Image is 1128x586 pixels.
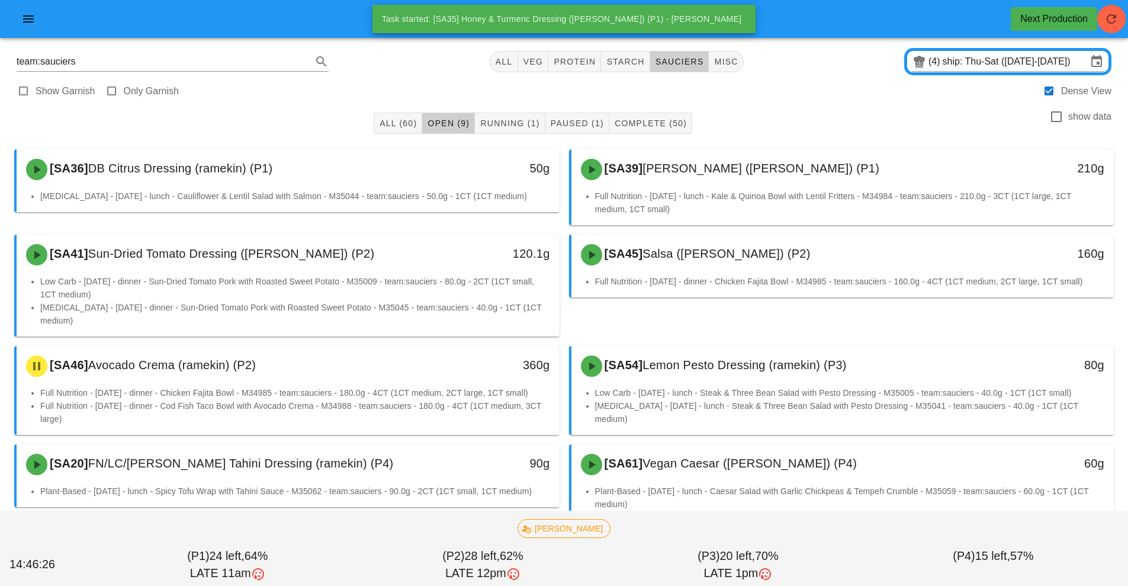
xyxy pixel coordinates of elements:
[47,247,88,260] span: [SA41]
[88,358,256,372] span: Avocado Crema (ramekin) (P2)
[429,454,549,473] div: 90g
[429,159,549,178] div: 50g
[602,457,643,470] span: [SA61]
[427,119,470,128] span: Open (9)
[606,57,644,66] span: starch
[601,51,650,72] button: starch
[975,549,1010,562] span: 15 left,
[358,565,608,582] div: LATE 12pm
[613,565,863,582] div: LATE 1pm
[490,51,518,72] button: All
[88,162,273,175] span: DB Citrus Dressing (ramekin) (P1)
[298,55,312,69] button: Clear Search
[550,119,604,128] span: Paused (1)
[47,457,88,470] span: [SA20]
[475,113,545,134] button: Running (1)
[429,356,549,374] div: 360g
[355,545,610,585] div: (P2) 62%
[465,549,500,562] span: 28 left,
[984,159,1104,178] div: 210g
[602,162,643,175] span: [SA39]
[379,119,417,128] span: All (60)
[209,549,244,562] span: 24 left,
[124,85,179,97] label: Only Garnish
[1020,12,1088,26] div: Next Production
[609,113,692,134] button: Complete (50)
[40,386,550,399] li: Full Nutrition - [DATE] - dinner - Chicken Fajita Bowl - M34985 - team:sauciers - 180.0g - 4CT (1...
[88,457,394,470] span: FN/LC/[PERSON_NAME] Tahini Dressing (ramekin) (P4)
[655,57,704,66] span: sauciers
[40,301,550,327] li: [MEDICAL_DATA] - [DATE] - dinner - Sun-Dried Tomato Pork with Roasted Sweet Potato - M35045 - tea...
[480,119,539,128] span: Running (1)
[429,244,549,263] div: 120.1g
[984,454,1104,473] div: 60g
[523,57,544,66] span: veg
[984,244,1104,263] div: 160g
[595,485,1105,511] li: Plant-Based - [DATE] - lunch - Caesar Salad with Garlic Chickpeas & Tempeh Crumble - M35059 - tea...
[595,190,1105,216] li: Full Nutrition - [DATE] - lunch - Kale & Quinoa Bowl with Lentil Fritters - M34984 - team:saucier...
[374,113,422,134] button: All (60)
[7,553,100,576] div: 14:46:26
[88,247,375,260] span: Sun-Dried Tomato Dressing ([PERSON_NAME]) (P2)
[553,57,596,66] span: protein
[47,162,88,175] span: [SA36]
[642,162,879,175] span: [PERSON_NAME] ([PERSON_NAME]) (P1)
[595,399,1105,425] li: [MEDICAL_DATA] - [DATE] - lunch - Steak & Three Bean Salad with Pesto Dressing - M35041 - team:sa...
[518,51,549,72] button: veg
[1068,111,1111,123] label: show data
[642,457,857,470] span: Vegan Caesar ([PERSON_NAME]) (P4)
[100,545,355,585] div: (P1) 64%
[709,51,743,72] button: misc
[495,57,513,66] span: All
[866,545,1121,585] div: (P4) 57%
[642,247,810,260] span: Salsa ([PERSON_NAME]) (P2)
[40,275,550,301] li: Low Carb - [DATE] - dinner - Sun-Dried Tomato Pork with Roasted Sweet Potato - M35009 - team:sauc...
[525,520,603,537] span: [PERSON_NAME]
[47,358,88,372] span: [SA46]
[642,358,846,372] span: Lemon Pesto Dressing (ramekin) (P3)
[548,51,601,72] button: protein
[650,51,709,72] button: sauciers
[1061,85,1111,97] label: Dense View
[40,190,550,203] li: [MEDICAL_DATA] - [DATE] - lunch - Cauliflower & Lentil Salad with Salmon - M35044 - team:sauciers...
[928,56,943,68] div: (4)
[102,565,353,582] div: LATE 11am
[602,247,643,260] span: [SA45]
[40,399,550,425] li: Full Nutrition - [DATE] - dinner - Cod Fish Taco Bowl with Avocado Crema - M34988 - team:sauciers...
[602,358,643,372] span: [SA54]
[595,386,1105,399] li: Low Carb - [DATE] - lunch - Steak & Three Bean Salad with Pesto Dressing - M35005 - team:sauciers...
[545,113,609,134] button: Paused (1)
[614,119,687,128] span: Complete (50)
[422,113,475,134] button: Open (9)
[720,549,755,562] span: 20 left,
[595,275,1105,288] li: Full Nutrition - [DATE] - dinner - Chicken Fajita Bowl - M34985 - team:sauciers - 160.0g - 4CT (1...
[984,356,1104,374] div: 80g
[36,85,95,97] label: Show Garnish
[714,57,738,66] span: misc
[40,485,550,498] li: Plant-Based - [DATE] - lunch - Spicy Tofu Wrap with Tahini Sauce - M35062 - team:sauciers - 90.0g...
[610,545,866,585] div: (P3) 70%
